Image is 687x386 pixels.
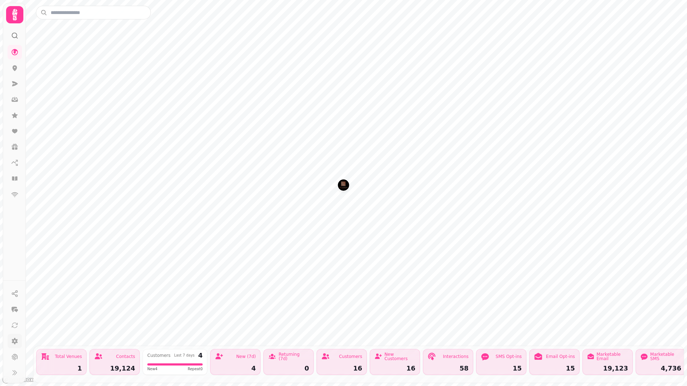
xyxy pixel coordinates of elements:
div: Email Opt-ins [546,354,575,359]
div: New (7d) [236,354,256,359]
div: 4,736 [640,365,681,372]
div: Map marker [338,179,349,193]
div: SMS Opt-ins [495,354,522,359]
div: Customers [339,354,362,359]
div: Customers [147,353,171,358]
span: Repeat 0 [188,366,203,372]
div: 0 [268,365,309,372]
div: Interactions [443,354,469,359]
a: Mapbox logo [2,376,34,384]
div: Marketable Email [596,352,628,361]
div: 4 [198,352,203,359]
div: 16 [321,365,362,372]
div: Marketable SMS [650,352,681,361]
div: Last 7 days [174,354,194,357]
div: 15 [481,365,522,372]
div: 15 [534,365,575,372]
div: 1 [41,365,82,372]
div: 58 [428,365,469,372]
div: 19,124 [94,365,135,372]
div: New Customers [384,352,415,361]
div: 19,123 [587,365,628,372]
div: Total Venues [55,354,82,359]
div: Returning (7d) [278,352,309,361]
span: New 4 [147,366,157,372]
button: The Guardsman Hotel [338,179,349,191]
div: Contacts [116,354,135,359]
div: 16 [374,365,415,372]
div: 4 [215,365,256,372]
